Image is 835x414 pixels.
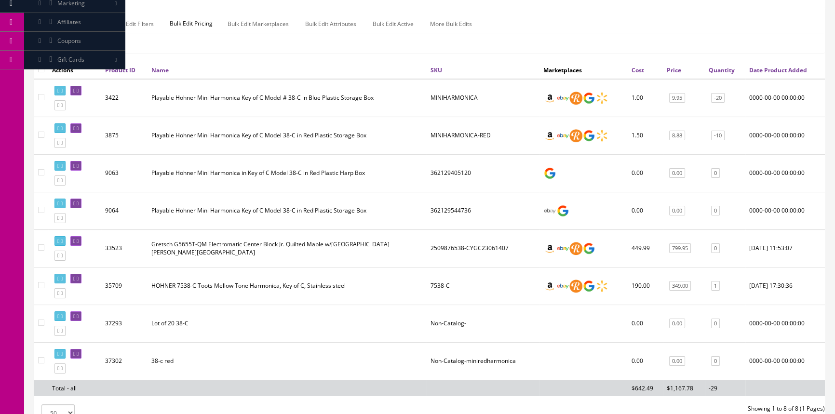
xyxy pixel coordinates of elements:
[101,342,148,380] td: 37302
[711,131,725,141] a: -10
[745,117,825,154] td: 0000-00-00 00:00:00
[745,79,825,117] td: 0000-00-00 00:00:00
[297,14,364,33] a: Bulk Edit Attributes
[711,356,720,366] a: 0
[427,117,539,154] td: MINIHARMONICA-RED
[101,267,148,305] td: 35709
[711,319,720,329] a: 0
[543,92,556,105] img: amazon
[569,129,582,142] img: reverb
[101,154,148,192] td: 9063
[543,280,556,293] img: amazon
[148,342,427,380] td: 38-c red
[582,242,595,255] img: google_shopping
[669,281,691,291] a: 349.00
[628,79,663,117] td: 1.00
[148,117,427,154] td: Playable Hohner Mini Harmonica Key of C Model 38-C in Red Plastic Storage Box
[749,66,807,74] a: Date Product Added
[365,14,421,33] a: Bulk Edit Active
[57,18,81,26] span: Affiliates
[711,206,720,216] a: 0
[57,55,84,64] span: Gift Cards
[556,280,569,293] img: ebay
[745,154,825,192] td: 0000-00-00 00:00:00
[745,342,825,380] td: 0000-00-00 00:00:00
[669,319,685,329] a: 0.00
[705,380,745,396] td: -29
[543,242,556,255] img: amazon
[101,229,148,267] td: 33523
[711,93,725,103] a: -20
[24,32,125,51] a: Coupons
[162,14,220,33] span: Bulk Edit Pricing
[556,204,569,217] img: google_shopping
[427,342,539,380] td: Non-Catalog-miniredharmonica
[101,192,148,229] td: 9064
[628,229,663,267] td: 449.99
[628,342,663,380] td: 0.00
[101,305,148,342] td: 37293
[543,204,556,217] img: ebay
[24,13,125,32] a: Affiliates
[632,66,644,74] a: Cost
[148,79,427,117] td: Playable Hohner Mini Harmonica Key of C Model # 38-C in Blue Plastic Storage Box
[148,305,427,342] td: Lot of 20 38-C
[48,380,101,396] td: Total - all
[148,192,427,229] td: Playable Hohner Mini Harmonica Key of C Model 38-C in Red Plastic Storage Box
[57,37,81,45] span: Coupons
[582,129,595,142] img: google_shopping
[663,380,705,396] td: $1,167.78
[669,168,685,178] a: 0.00
[745,192,825,229] td: 0000-00-00 00:00:00
[711,243,720,254] a: 0
[427,305,539,342] td: Non-Catalog-
[628,192,663,229] td: 0.00
[430,404,832,413] div: Showing 1 to 8 of 8 (1 Pages)
[556,242,569,255] img: ebay
[105,14,162,33] a: Bulk Edit Filters
[582,92,595,105] img: google_shopping
[628,117,663,154] td: 1.50
[148,154,427,192] td: Playable Hohner Mini Harmonica in Key of C Model 38-C in Red Plastic Harp Box
[628,305,663,342] td: 0.00
[569,280,582,293] img: reverb
[427,192,539,229] td: 362129544736
[48,61,101,79] th: Actions
[669,93,685,103] a: 9.95
[709,66,735,74] a: Quantity
[745,229,825,267] td: 2023-03-23 11:53:07
[427,79,539,117] td: MINIHARMONICA
[669,131,685,141] a: 8.88
[431,66,442,74] a: SKU
[220,14,296,33] a: Bulk Edit Marketplaces
[595,129,608,142] img: walmart
[556,92,569,105] img: ebay
[628,154,663,192] td: 0.00
[595,280,608,293] img: walmart
[148,229,427,267] td: Gretsch G5655T-QM Electromatic Center Block Jr. Quilted Maple w/Bigsby, Mariana
[427,229,539,267] td: 2509876538-CYGC23061407
[101,79,148,117] td: 3422
[667,66,681,74] a: Price
[543,129,556,142] img: amazon
[105,66,135,74] a: Product ID
[595,92,608,105] img: walmart
[745,267,825,305] td: 2023-08-22 17:30:36
[556,129,569,142] img: ebay
[427,154,539,192] td: 362129405120
[148,267,427,305] td: HOHNER 7538-C Toots Mellow Tone Harmonica, Key of C, Stainless steel
[669,356,685,366] a: 0.00
[745,305,825,342] td: 0000-00-00 00:00:00
[628,267,663,305] td: 190.00
[539,61,628,79] th: Marketplaces
[101,117,148,154] td: 3875
[711,281,720,291] a: 1
[569,92,582,105] img: reverb
[569,242,582,255] img: reverb
[422,14,480,33] a: More Bulk Edits
[427,267,539,305] td: 7538-C
[582,280,595,293] img: google_shopping
[628,380,663,396] td: $642.49
[669,243,691,254] a: 799.95
[151,66,169,74] a: Name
